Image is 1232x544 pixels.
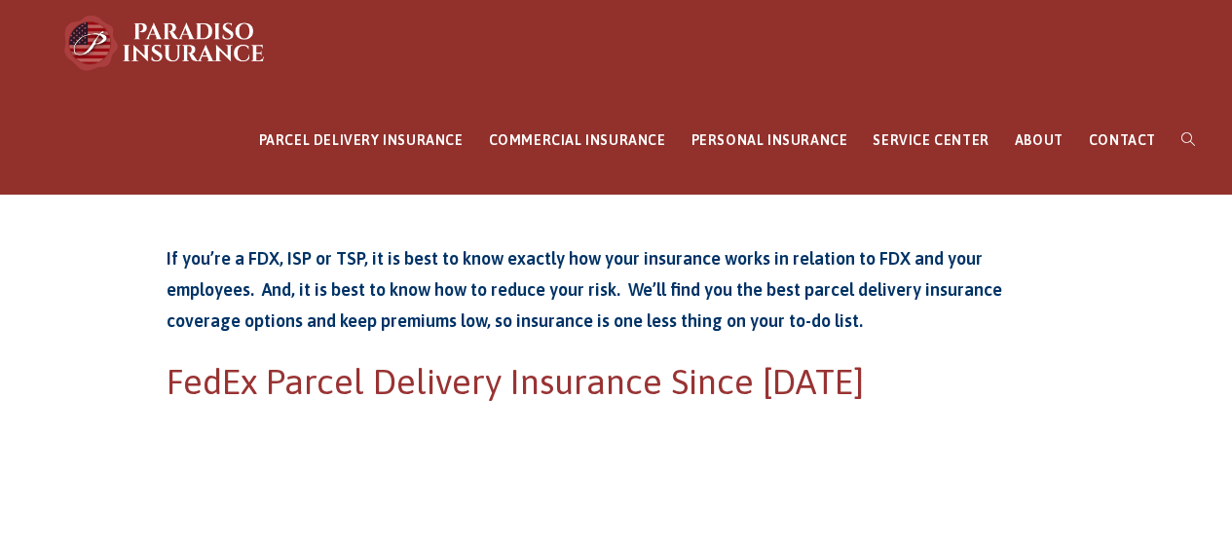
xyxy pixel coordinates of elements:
[873,132,989,148] span: SERVICE CENTER
[1002,87,1076,195] a: ABOUT
[476,87,679,195] a: COMMERCIAL INSURANCE
[860,87,1001,195] a: SERVICE CENTER
[691,132,848,148] span: PERSONAL INSURANCE
[58,14,273,72] img: Paradiso Insurance
[1089,132,1156,148] span: CONTACT
[1076,87,1169,195] a: CONTACT
[489,132,666,148] span: COMMERCIAL INSURANCE
[246,87,476,195] a: PARCEL DELIVERY INSURANCE
[1015,132,1064,148] span: ABOUT
[167,248,1002,332] strong: If you’re a FDX, ISP or TSP, it is best to know exactly how your insurance works in relation to F...
[167,361,864,402] span: FedEx Parcel Delivery Insurance Since [DATE]
[259,132,464,148] span: PARCEL DELIVERY INSURANCE
[679,87,861,195] a: PERSONAL INSURANCE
